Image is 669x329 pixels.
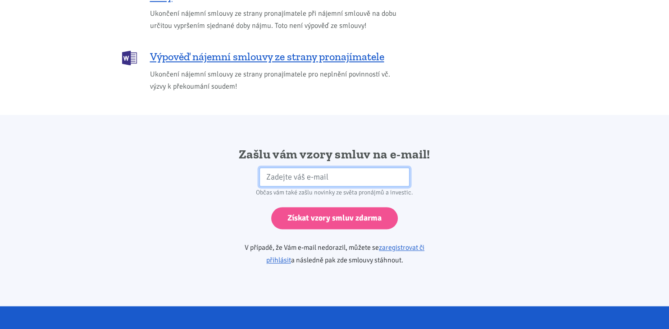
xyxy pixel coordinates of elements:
[271,207,398,230] input: Získat vzory smluv zdarma
[150,50,384,64] span: Výpověď nájemní smlouvy ze strany pronajímatele
[150,8,401,32] span: Ukončení nájemní smlouvy ze strany pronajímatele při nájemní smlouvě na dobu určitou vypršením sj...
[219,147,450,163] h2: Zašlu vám vzory smluv na e-mail!
[259,168,410,187] input: Zadejte váš e-mail
[122,50,401,65] a: Výpověď nájemní smlouvy ze strany pronajímatele
[150,69,401,93] span: Ukončení nájemní smlouvy ze strany pronajímatele pro neplnění povinností vč. výzvy k překoumání s...
[219,242,450,267] p: V případě, že Vám e-mail nedorazil, můžete se a následně pak zde smlouvy stáhnout.
[122,51,137,66] img: DOCX (Word)
[219,187,450,199] div: Občas vám také zašlu novinky ze světa pronájmů a investic.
